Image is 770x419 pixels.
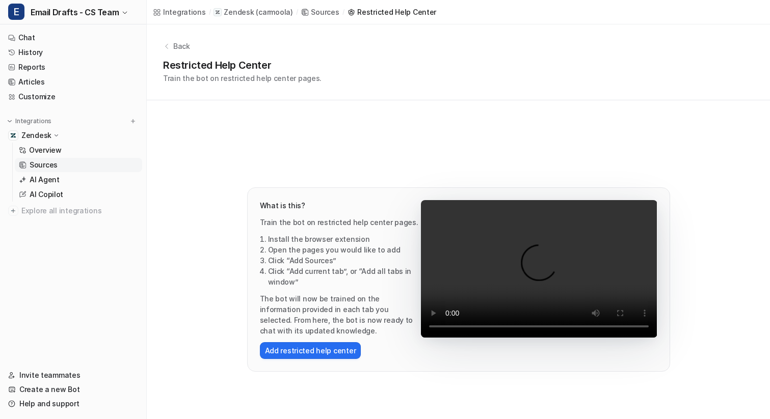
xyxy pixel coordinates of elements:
[15,143,142,157] a: Overview
[209,8,211,17] span: /
[173,41,190,51] p: Back
[301,7,339,17] a: Sources
[4,75,142,89] a: Articles
[268,234,421,244] li: Install the browser extension
[268,266,421,287] li: Click “Add current tab”, or “Add all tabs in window”
[8,4,24,20] span: E
[31,5,119,19] span: Email Drafts - CS Team
[4,382,142,397] a: Create a new Bot
[260,293,421,336] li: The bot will now be trained on the information provided in each tab you selected. From here, the ...
[21,130,51,141] p: Zendesk
[342,8,344,17] span: /
[21,203,138,219] span: Explore all integrations
[29,145,62,155] p: Overview
[214,7,293,17] a: Zendesk(carmoola)
[15,158,142,172] a: Sources
[10,132,16,138] img: Zendesk
[163,7,206,17] div: Integrations
[256,7,293,17] p: ( carmoola )
[260,342,361,359] button: Add restricted help center
[268,244,421,255] li: Open the pages you would like to add
[224,7,254,17] p: Zendesk
[4,60,142,74] a: Reports
[311,7,339,17] div: Sources
[4,368,142,382] a: Invite teammates
[153,7,206,17] a: Integrations
[8,206,18,216] img: explore all integrations
[30,189,63,200] p: AI Copilot
[6,118,13,125] img: expand menu
[260,200,421,211] h3: What is this?
[15,173,142,187] a: AI Agent
[260,217,421,228] p: Train the bot on restricted help center pages.
[421,200,657,338] video: Your browser does not support the video tag.
[4,204,142,218] a: Explore all integrations
[15,187,142,202] a: AI Copilot
[347,7,436,17] a: Restricted Help Center
[15,117,51,125] p: Integrations
[4,31,142,45] a: Chat
[163,73,322,83] p: Train the bot on restricted help center pages.
[129,118,137,125] img: menu_add.svg
[268,255,421,266] li: Click “Add Sources”
[4,90,142,104] a: Customize
[4,116,55,126] button: Integrations
[357,7,436,17] div: Restricted Help Center
[30,175,60,185] p: AI Agent
[163,58,322,73] h1: Restricted Help Center
[296,8,298,17] span: /
[30,160,58,170] p: Sources
[4,397,142,411] a: Help and support
[4,45,142,60] a: History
